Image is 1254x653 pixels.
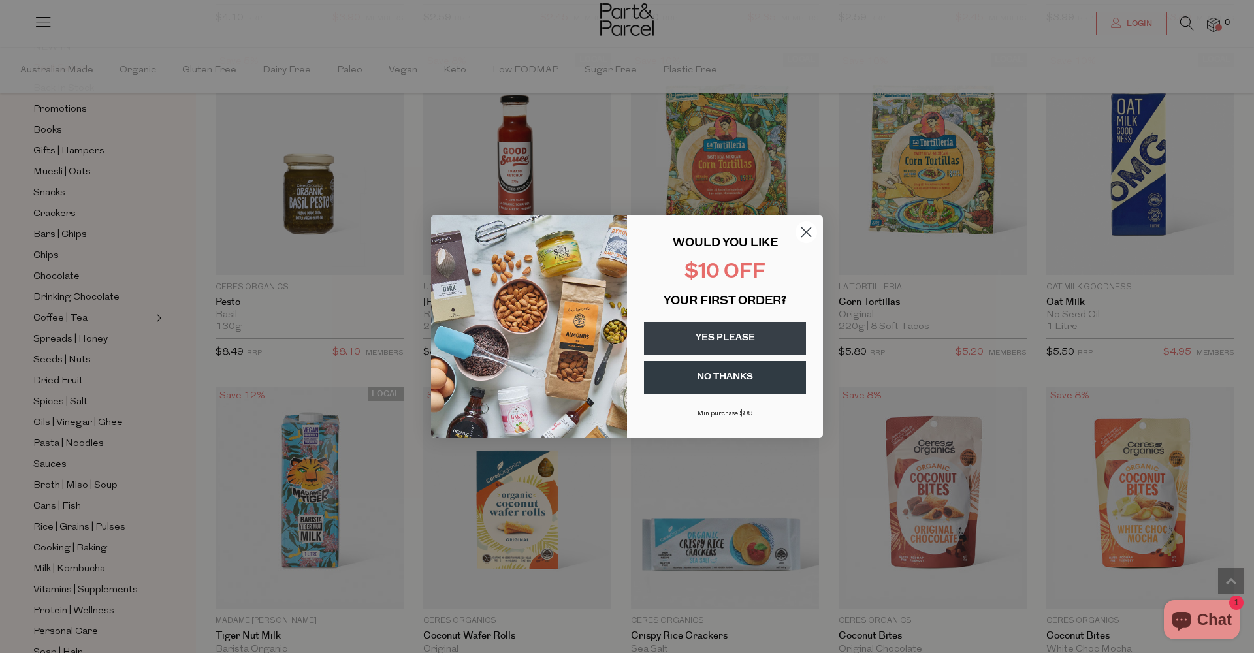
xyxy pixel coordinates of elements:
span: $10 OFF [684,263,765,283]
button: NO THANKS [644,361,806,394]
inbox-online-store-chat: Shopify online store chat [1160,600,1244,643]
button: YES PLEASE [644,322,806,355]
span: Min purchase $99 [698,410,753,417]
button: Close dialog [795,221,818,244]
span: WOULD YOU LIKE [673,238,778,249]
img: 43fba0fb-7538-40bc-babb-ffb1a4d097bc.jpeg [431,215,627,438]
span: YOUR FIRST ORDER? [664,296,786,308]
